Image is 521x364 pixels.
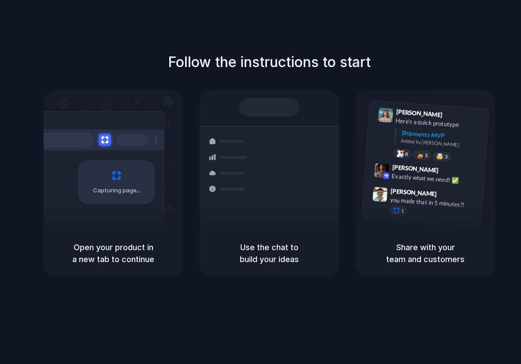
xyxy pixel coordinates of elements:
span: 8 [405,152,408,157]
span: Capturing page [93,186,142,195]
h1: Follow the instructions to start [168,52,371,73]
h5: Share with your team and customers [366,241,484,265]
span: 9:47 AM [439,190,458,201]
div: Added by [PERSON_NAME] [401,137,482,150]
span: 1 [401,209,404,214]
span: [PERSON_NAME] [396,107,443,120]
div: Here's a quick prototype [395,116,484,131]
h5: Use the chat to build your ideas [210,241,328,265]
div: you made that in 5 minutes?! [390,195,478,210]
span: [PERSON_NAME] [392,162,439,175]
span: 9:41 AM [445,111,463,122]
span: 9:42 AM [441,167,459,177]
div: 🤯 [436,153,444,160]
div: Exactly what we need! ✅ [391,172,480,187]
h5: Open your product in a new tab to continue [54,241,172,265]
span: 3 [445,154,448,159]
span: 5 [425,153,428,158]
div: Shipments MVP [401,128,483,143]
span: [PERSON_NAME] [391,186,437,199]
